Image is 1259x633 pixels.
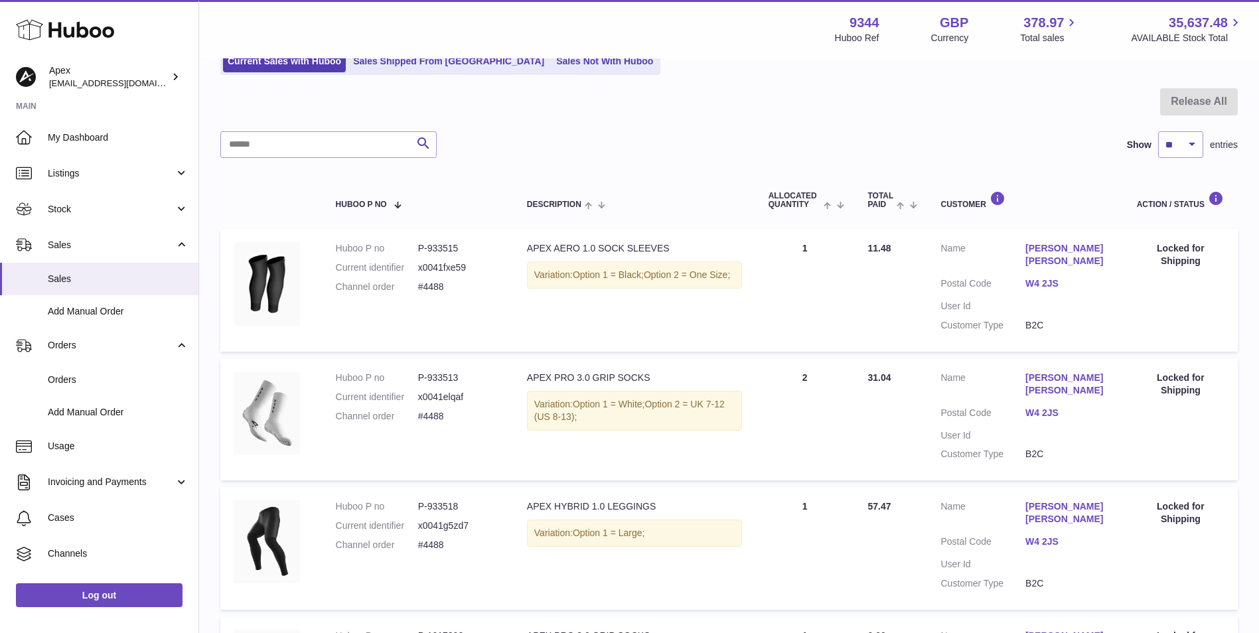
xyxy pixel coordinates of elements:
[336,539,418,551] dt: Channel order
[336,520,418,532] dt: Current identifier
[573,399,645,409] span: Option 1 = White;
[527,261,742,289] div: Variation:
[573,269,644,280] span: Option 1 = Black;
[835,32,879,44] div: Huboo Ref
[1020,32,1079,44] span: Total sales
[48,339,175,352] span: Orders
[1025,372,1110,397] a: [PERSON_NAME] [PERSON_NAME]
[931,32,969,44] div: Currency
[867,192,893,209] span: Total paid
[418,391,500,403] dd: x0041elqaf
[418,261,500,274] dd: x0041fxe59
[348,50,549,72] a: Sales Shipped From [GEOGRAPHIC_DATA]
[1025,535,1110,548] a: W4 2JS
[1137,372,1224,397] div: Locked for Shipping
[48,512,188,524] span: Cases
[527,391,742,431] div: Variation:
[418,372,500,384] dd: P-933513
[1137,500,1224,526] div: Locked for Shipping
[336,200,387,209] span: Huboo P no
[1025,407,1110,419] a: W4 2JS
[940,577,1025,590] dt: Customer Type
[48,305,188,318] span: Add Manual Order
[418,520,500,532] dd: x0041g5zd7
[418,410,500,423] dd: #4488
[336,242,418,255] dt: Huboo P no
[940,14,968,32] strong: GBP
[48,440,188,453] span: Usage
[552,50,658,72] a: Sales Not With Huboo
[940,558,1025,571] dt: User Id
[48,203,175,216] span: Stock
[1020,14,1079,44] a: 378.97 Total sales
[755,487,855,609] td: 1
[867,372,891,383] span: 31.04
[755,358,855,480] td: 2
[940,448,1025,460] dt: Customer Type
[49,78,195,88] span: [EMAIL_ADDRESS][DOMAIN_NAME]
[234,372,300,455] img: ApexPRO3.0-ProductImage-White-FINALEDIT_8cc07690-d40c-4ba7-bce9-b2b833cfbc4f.png
[940,535,1025,551] dt: Postal Code
[336,261,418,274] dt: Current identifier
[48,406,188,419] span: Add Manual Order
[940,191,1110,209] div: Customer
[527,500,742,513] div: APEX HYBRID 1.0 LEGGINGS
[223,50,346,72] a: Current Sales with Huboo
[940,500,1025,529] dt: Name
[1131,32,1243,44] span: AVAILABLE Stock Total
[16,583,183,607] a: Log out
[418,242,500,255] dd: P-933515
[940,242,1025,271] dt: Name
[769,192,820,209] span: ALLOCATED Quantity
[336,281,418,293] dt: Channel order
[48,167,175,180] span: Listings
[940,277,1025,293] dt: Postal Code
[1169,14,1228,32] span: 35,637.48
[418,281,500,293] dd: #4488
[867,501,891,512] span: 57.47
[1025,500,1110,526] a: [PERSON_NAME] [PERSON_NAME]
[336,500,418,513] dt: Huboo P no
[1025,277,1110,290] a: W4 2JS
[234,500,300,583] img: ApexHYBRID1.0-ProductImage-v1_5915e8aa-7d03-4d67-80c2-de7adae83276.png
[48,547,188,560] span: Channels
[1137,191,1224,209] div: Action / Status
[573,527,645,538] span: Option 1 = Large;
[1023,14,1064,32] span: 378.97
[16,67,36,87] img: internalAdmin-9344@internal.huboo.com
[527,200,581,209] span: Description
[527,520,742,547] div: Variation:
[1137,242,1224,267] div: Locked for Shipping
[534,399,725,422] span: Option 2 = UK 7-12 (US 8-13);
[418,539,500,551] dd: #4488
[527,242,742,255] div: APEX AERO 1.0 SOCK SLEEVES
[48,239,175,251] span: Sales
[940,319,1025,332] dt: Customer Type
[527,372,742,384] div: APEX PRO 3.0 GRIP SOCKS
[850,14,879,32] strong: 9344
[940,429,1025,442] dt: User Id
[755,229,855,351] td: 1
[1025,577,1110,590] dd: B2C
[1025,319,1110,332] dd: B2C
[48,476,175,488] span: Invoicing and Payments
[48,131,188,144] span: My Dashboard
[1131,14,1243,44] a: 35,637.48 AVAILABLE Stock Total
[48,273,188,285] span: Sales
[336,391,418,403] dt: Current identifier
[234,242,300,325] img: 93441705296746.png
[940,372,1025,400] dt: Name
[1025,242,1110,267] a: [PERSON_NAME] [PERSON_NAME]
[940,407,1025,423] dt: Postal Code
[940,300,1025,313] dt: User Id
[1210,139,1238,151] span: entries
[336,410,418,423] dt: Channel order
[48,374,188,386] span: Orders
[1025,448,1110,460] dd: B2C
[336,372,418,384] dt: Huboo P no
[418,500,500,513] dd: P-933518
[1127,139,1151,151] label: Show
[644,269,730,280] span: Option 2 = One Size;
[49,64,169,90] div: Apex
[867,243,891,253] span: 11.48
